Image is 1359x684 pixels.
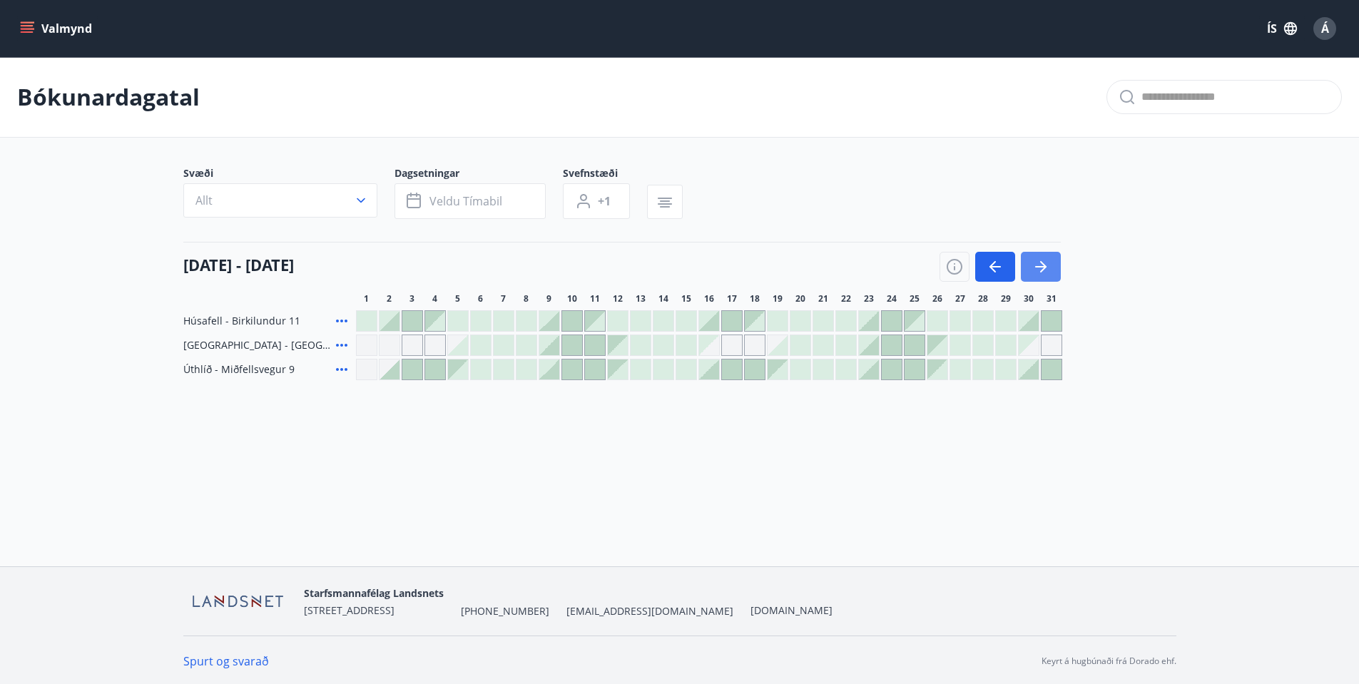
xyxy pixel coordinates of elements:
div: Gráir dagar eru ekki bókanlegir [698,335,720,356]
span: Allt [195,193,213,208]
span: 27 [955,293,965,305]
span: 11 [590,293,600,305]
div: Gráir dagar eru ekki bókanlegir [402,335,423,356]
span: 22 [841,293,851,305]
button: Allt [183,183,377,218]
div: Gráir dagar eru ekki bókanlegir [721,335,743,356]
span: 7 [501,293,506,305]
span: 10 [567,293,577,305]
span: [GEOGRAPHIC_DATA] - [GEOGRAPHIC_DATA] 50 [183,338,330,352]
span: 6 [478,293,483,305]
span: 3 [409,293,414,305]
span: 25 [910,293,920,305]
span: 4 [432,293,437,305]
span: Úthlíð - Miðfellsvegur 9 [183,362,295,377]
span: Dagsetningar [395,166,563,183]
span: Á [1321,21,1329,36]
span: 15 [681,293,691,305]
span: 8 [524,293,529,305]
span: 5 [455,293,460,305]
a: [DOMAIN_NAME] [750,603,833,617]
button: ÍS [1259,16,1305,41]
span: 1 [364,293,369,305]
span: 18 [750,293,760,305]
span: Húsafell - Birkilundur 11 [183,314,300,328]
span: Veldu tímabil [429,193,502,209]
span: 28 [978,293,988,305]
span: 23 [864,293,874,305]
span: 16 [704,293,714,305]
span: 31 [1047,293,1057,305]
span: [STREET_ADDRESS] [304,603,395,617]
span: 21 [818,293,828,305]
span: 9 [546,293,551,305]
p: Bókunardagatal [17,81,200,113]
span: +1 [598,193,611,209]
div: Gráir dagar eru ekki bókanlegir [356,335,377,356]
span: [PHONE_NUMBER] [461,604,549,618]
span: 14 [658,293,668,305]
span: Svefnstæði [563,166,647,183]
div: Gráir dagar eru ekki bókanlegir [356,359,377,380]
span: [EMAIL_ADDRESS][DOMAIN_NAME] [566,604,733,618]
div: Gráir dagar eru ekki bókanlegir [1041,335,1062,356]
p: Keyrt á hugbúnaði frá Dorado ehf. [1042,655,1176,668]
div: Gráir dagar eru ekki bókanlegir [424,335,446,356]
img: F8tEiQha8Un3Ar3CAbbmu1gOVkZAt1bcWyF3CjFc.png [183,586,292,617]
a: Spurt og svarað [183,653,269,669]
span: Svæði [183,166,395,183]
button: menu [17,16,98,41]
span: 19 [773,293,783,305]
span: 12 [613,293,623,305]
button: Á [1308,11,1342,46]
span: 29 [1001,293,1011,305]
div: Gráir dagar eru ekki bókanlegir [1018,335,1039,356]
span: 20 [795,293,805,305]
div: Gráir dagar eru ekki bókanlegir [744,335,765,356]
span: Starfsmannafélag Landsnets [304,586,444,600]
span: 13 [636,293,646,305]
span: 26 [932,293,942,305]
span: 30 [1024,293,1034,305]
button: Veldu tímabil [395,183,546,219]
button: +1 [563,183,630,219]
span: 17 [727,293,737,305]
span: 24 [887,293,897,305]
span: 2 [387,293,392,305]
h4: [DATE] - [DATE] [183,254,294,275]
div: Gráir dagar eru ekki bókanlegir [379,335,400,356]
